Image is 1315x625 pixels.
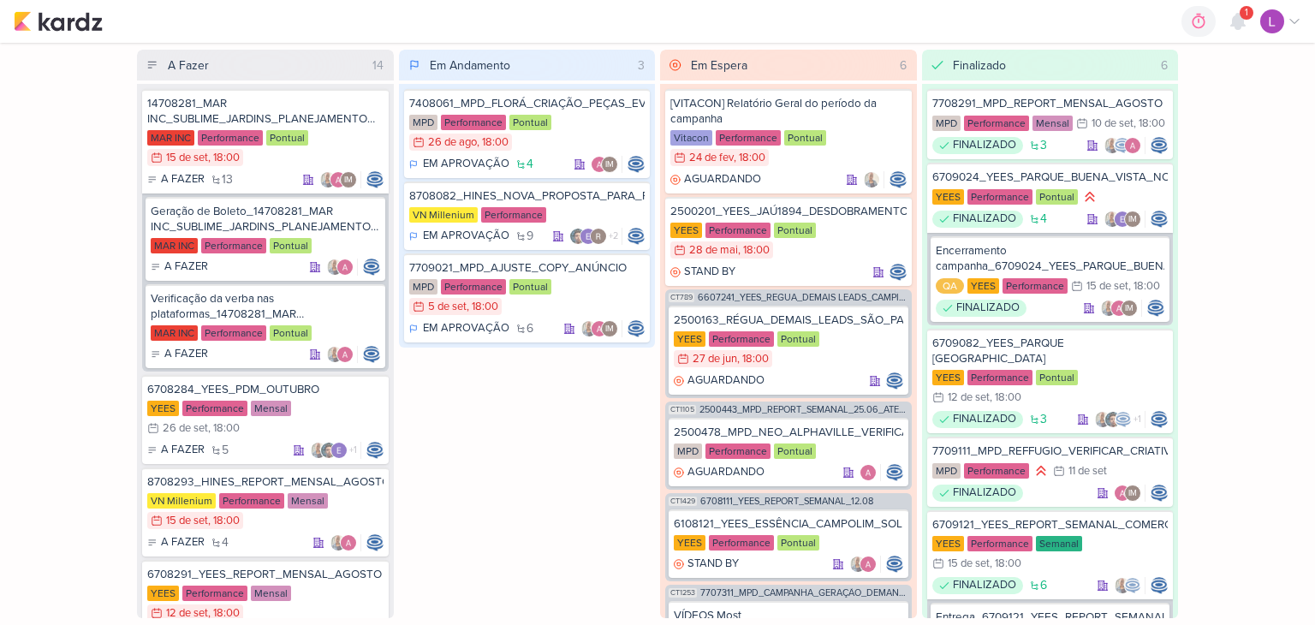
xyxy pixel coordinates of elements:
div: Prioridade Alta [1081,188,1098,205]
div: Pontual [266,130,308,146]
span: 4 [222,537,229,549]
img: Iara Santos [326,346,343,363]
div: YEES [932,536,964,551]
div: , 18:00 [477,137,509,148]
div: Prioridade Alta [1032,462,1050,479]
div: A Fazer [168,57,209,74]
div: FINALIZADO [936,300,1026,317]
span: 13 [222,174,233,186]
p: EM APROVAÇÃO [423,228,509,245]
div: Pontual [509,279,551,295]
div: 6709082_YEES_PARQUE BUENA VISTA_DISPARO [932,336,1169,366]
img: Leonardo Cavalcante [1260,9,1284,33]
img: Iara Santos [330,534,347,551]
img: Caroline Traven De Andrade [1151,485,1168,502]
div: Responsável: Caroline Traven De Andrade [628,320,645,337]
div: Pontual [1036,189,1078,205]
span: 6 [527,323,533,335]
div: Pontual [777,535,819,551]
div: A FAZER [151,259,208,276]
div: 10 de set [1092,118,1134,129]
div: Pontual [270,325,312,341]
div: Colaboradores: Iara Santos, Alessandra Gomes [849,556,881,573]
div: FINALIZADO [932,137,1023,154]
img: Nelito Junior [569,228,586,245]
div: MPD [674,443,702,459]
img: Alessandra Gomes [1114,485,1131,502]
div: 6 [893,57,913,74]
div: MPD [932,463,961,479]
img: Alessandra Gomes [330,171,347,188]
img: Eduardo Quaresma [1114,211,1131,228]
div: Performance [709,331,774,347]
div: Responsável: Caroline Traven De Andrade [366,171,384,188]
div: Mensal [288,493,328,509]
img: Iara Santos [1094,411,1111,428]
div: Colaboradores: Iara Santos, Eduardo Quaresma, Isabella Machado Guimarães [1104,211,1145,228]
img: Iara Santos [326,259,343,276]
span: +1 [1132,413,1141,426]
div: 2500201_YEES_JAÚ1894_DESDOBRAMENTO_CRIATIVOS_V1 [670,204,907,219]
div: , 18:00 [208,423,240,434]
img: Eduardo Quaresma [330,442,348,459]
div: 6708291_YEES_REPORT_MENSAL_AGOSTO [147,567,384,582]
img: Caroline Traven De Andrade [1124,577,1141,594]
div: 8708082_HINES_NOVA_PROPOSTA_PARA_REUNIAO [409,188,646,204]
p: IM [1128,216,1137,224]
img: Alessandra Gomes [336,346,354,363]
div: 15 de set [166,515,208,527]
div: A FAZER [147,171,205,188]
div: STAND BY [670,264,735,281]
span: 3 [1040,140,1047,152]
div: 6108121_YEES_ESSÊNCIA_CAMPOLIM_SOLICITAR_ALTERAÇÃO_CRIATIVO [674,516,903,532]
div: Performance [198,130,263,146]
img: Caroline Traven De Andrade [890,264,907,281]
div: MPD [409,115,437,130]
p: IM [605,325,614,334]
div: Responsável: Caroline Traven De Andrade [1151,577,1168,594]
div: Performance [441,279,506,295]
div: A FAZER [151,346,208,363]
div: Responsável: Caroline Traven De Andrade [890,171,907,188]
div: MAR INC [147,130,194,146]
div: Colaboradores: Iara Santos, Alessandra Gomes [330,534,361,551]
div: 7708291_MPD_REPORT_MENSAL_AGOSTO [932,96,1169,111]
div: 24 de fev [689,152,734,164]
div: Responsável: Caroline Traven De Andrade [366,534,384,551]
div: 6709024_YEES_PARQUE_BUENA_VISTA_NOVA_CAMPANHA_TEASER_META [932,170,1169,185]
span: 2500443_MPD_REPORT_SEMANAL_25.06_ATENDIMENTO [699,405,908,414]
div: Colaboradores: Iara Santos, Nelito Junior, Caroline Traven De Andrade, Alessandra Gomes [1094,411,1145,428]
div: Responsável: Caroline Traven De Andrade [363,346,380,363]
div: Pontual [509,115,551,130]
div: Responsável: Caroline Traven De Andrade [886,372,903,390]
div: Geração de Boleto_14708281_MAR INC_SUBLIME_JARDINS_PLANEJAMENTO ESTRATÉGICO [151,204,380,235]
div: 6709121_YEES_REPORT_SEMANAL_COMERCIAL_17.09 [932,517,1169,533]
div: Performance [441,115,506,130]
div: , 18:00 [208,608,240,619]
div: Pontual [270,238,312,253]
div: , 18:00 [467,301,498,312]
p: AGUARDANDO [687,372,765,390]
img: Caroline Traven De Andrade [628,228,645,245]
div: Performance [967,370,1032,385]
img: Iara Santos [319,171,336,188]
img: Caroline Traven De Andrade [1147,300,1164,317]
p: FINALIZADO [953,211,1016,228]
img: Nelito Junior [320,442,337,459]
div: YEES [670,223,702,238]
img: Alessandra Gomes [591,156,608,173]
div: Performance [964,463,1029,479]
img: Eduardo Quaresma [580,228,597,245]
div: Performance [481,207,546,223]
div: Responsável: Caroline Traven De Andrade [1151,485,1168,502]
img: Caroline Traven De Andrade [1151,411,1168,428]
img: Iara Santos [310,442,327,459]
div: Encerramento campanha_6709024_YEES_PARQUE_BUENA_VISTA_NOVA_CAMPANHA_TEASER_META [936,243,1165,274]
span: 5 [222,444,229,456]
img: Caroline Traven De Andrade [363,259,380,276]
div: Pontual [777,331,819,347]
div: Responsável: Caroline Traven De Andrade [886,556,903,573]
span: 6708111_YEES_REPORT_SEMANAL_12.08 [700,497,873,506]
p: A FAZER [164,259,208,276]
div: AGUARDANDO [674,372,765,390]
